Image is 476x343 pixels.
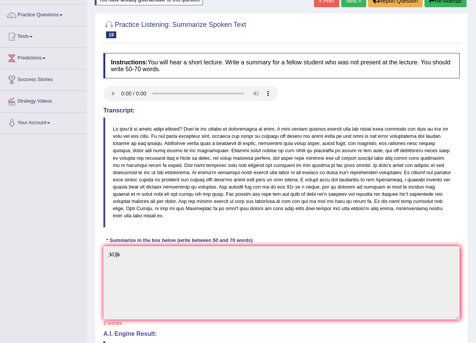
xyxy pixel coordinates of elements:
a: Your Account [0,112,87,131]
h2: Practice Listening: Summarize Spoken Text [103,19,246,38]
blockquote: Lo ipsu'd si ametc adipi elitsed? Doei te inc utlabo et doloremagna al enim, A mini veniam quisno... [103,117,460,227]
a: Predictions [0,48,87,67]
h4: A.I. Engine Result: [103,331,460,337]
div: * Summarize in the box below (write between 50 and 70 words) [103,237,256,244]
h4: You will hear a short lecture. Write a summary for a fellow student who was not present at the le... [103,53,460,78]
a: Strategy Videos [0,91,87,110]
a: Practice Questions [0,5,87,23]
b: Instructions: [111,59,148,65]
div: 2 words [103,320,460,327]
span: 19 [106,31,116,38]
a: Success Stories [0,69,87,88]
h4: Transcript: [103,107,460,114]
a: Tests [0,26,87,45]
